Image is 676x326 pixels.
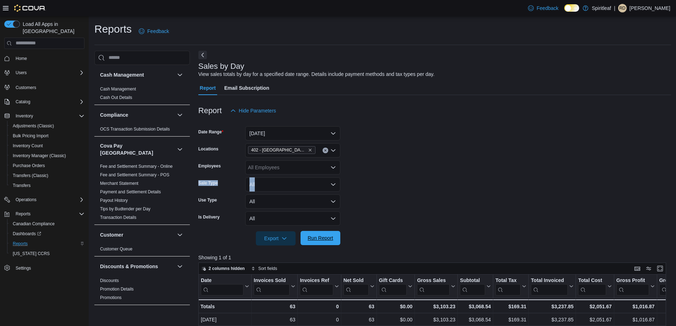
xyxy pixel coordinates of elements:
[258,266,277,271] span: Sort fields
[94,85,190,105] div: Cash Management
[7,219,87,229] button: Canadian Compliance
[1,111,87,121] button: Inventory
[460,277,491,295] button: Subtotal
[16,70,27,76] span: Users
[10,181,84,190] span: Transfers
[200,302,249,311] div: Totals
[630,4,670,12] p: [PERSON_NAME]
[343,277,374,295] button: Net Sold
[94,276,190,305] div: Discounts & Promotions
[176,111,184,119] button: Compliance
[1,68,87,78] button: Users
[330,165,336,170] button: Open list of options
[94,22,132,36] h1: Reports
[10,181,33,190] a: Transfers
[10,151,69,160] a: Inventory Manager (Classic)
[1,263,87,273] button: Settings
[239,107,276,114] span: Hide Parameters
[13,221,55,227] span: Canadian Compliance
[16,113,33,119] span: Inventory
[100,206,150,211] a: Tips by Budtender per Day
[10,220,84,228] span: Canadian Compliance
[100,295,122,300] span: Promotions
[460,277,485,284] div: Subtotal
[578,277,611,295] button: Total Cost
[525,1,561,15] a: Feedback
[94,162,190,225] div: Cova Pay [GEOGRAPHIC_DATA]
[1,209,87,219] button: Reports
[7,141,87,151] button: Inventory Count
[564,4,579,12] input: Dark Mode
[176,231,184,239] button: Customer
[7,151,87,161] button: Inventory Manager (Classic)
[379,315,413,324] div: $0.00
[13,98,84,106] span: Catalog
[7,161,87,171] button: Purchase Orders
[495,277,521,295] div: Total Tax
[578,277,606,295] div: Total Cost
[198,163,221,169] label: Employees
[592,4,611,12] p: Spiritleaf
[10,249,53,258] a: [US_STATE] CCRS
[245,211,340,226] button: All
[13,68,29,77] button: Users
[10,142,84,150] span: Inventory Count
[531,277,568,295] div: Total Invoiced
[10,171,51,180] a: Transfers (Classic)
[201,277,243,295] div: Date
[100,181,138,186] a: Merchant Statement
[176,262,184,271] button: Discounts & Promotions
[10,161,84,170] span: Purchase Orders
[200,81,216,95] span: Report
[7,171,87,181] button: Transfers (Classic)
[644,264,653,273] button: Display options
[323,148,328,153] button: Clear input
[300,277,339,295] button: Invoices Ref
[379,277,407,295] div: Gift Card Sales
[4,50,84,292] nav: Complex example
[100,287,134,292] a: Promotion Details
[100,215,136,220] a: Transaction Details
[13,264,34,272] a: Settings
[13,112,84,120] span: Inventory
[100,142,174,156] h3: Cova Pay [GEOGRAPHIC_DATA]
[300,302,339,311] div: 0
[100,286,134,292] span: Promotion Details
[7,229,87,239] a: Dashboards
[633,264,642,273] button: Keyboard shortcuts
[100,263,174,270] button: Discounts & Promotions
[616,277,655,295] button: Gross Profit
[417,277,450,284] div: Gross Sales
[379,277,412,295] button: Gift Cards
[198,197,217,203] label: Use Type
[100,126,170,132] span: OCS Transaction Submission Details
[13,133,49,139] span: Bulk Pricing Import
[308,148,312,152] button: Remove 402 - Polo Park (Winnipeg) from selection in this group
[251,147,307,154] span: 402 - [GEOGRAPHIC_DATA] ([GEOGRAPHIC_DATA])
[254,302,295,311] div: 63
[94,245,190,256] div: Customer
[209,266,245,271] span: 2 columns hidden
[10,132,84,140] span: Bulk Pricing Import
[460,315,491,324] div: $3,068.54
[198,146,219,152] label: Locations
[100,111,128,118] h3: Compliance
[1,195,87,205] button: Operations
[245,126,340,140] button: [DATE]
[13,195,84,204] span: Operations
[201,315,249,324] div: [DATE]
[256,231,296,245] button: Export
[100,71,144,78] h3: Cash Management
[330,148,336,153] button: Open list of options
[13,173,48,178] span: Transfers (Classic)
[100,189,161,195] span: Payment and Settlement Details
[10,239,84,248] span: Reports
[198,106,222,115] h3: Report
[616,315,655,324] div: $1,016.87
[136,24,172,38] a: Feedback
[100,231,123,238] h3: Customer
[531,315,573,324] div: $3,237.85
[13,83,39,92] a: Customers
[495,277,526,295] button: Total Tax
[100,198,128,203] a: Payout History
